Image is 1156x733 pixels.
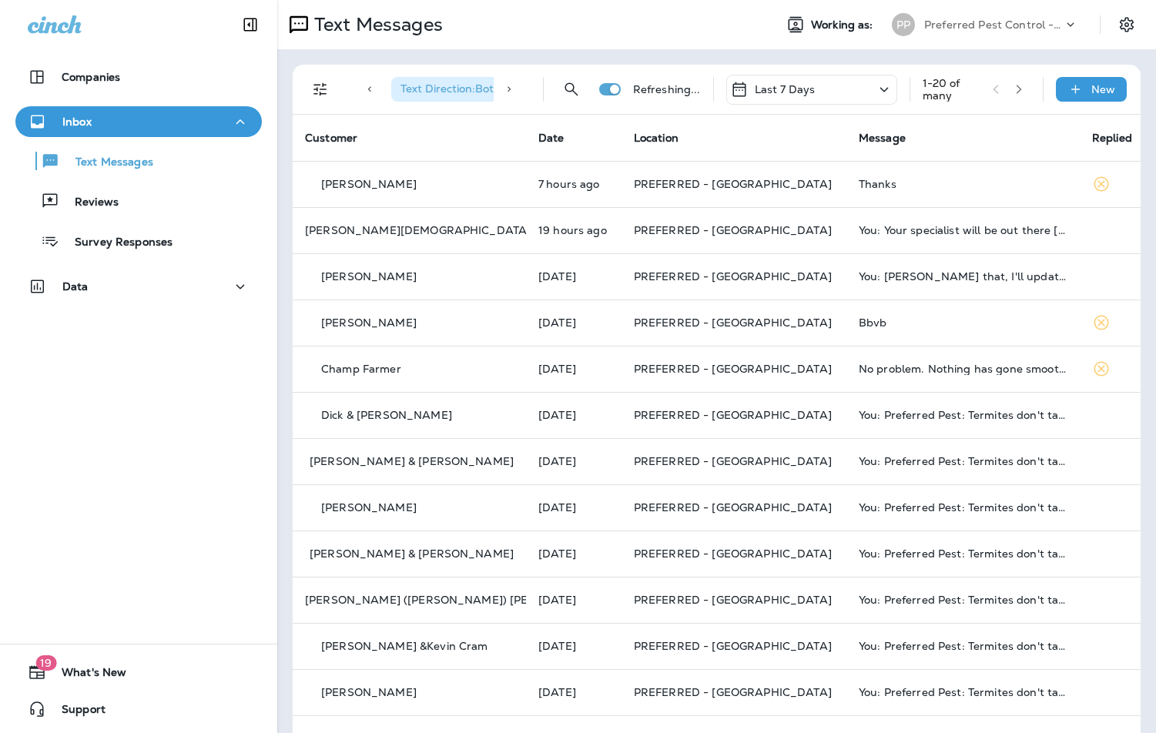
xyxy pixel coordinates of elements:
[538,455,609,467] p: Sep 9, 2025 12:14 PM
[305,224,531,236] p: [PERSON_NAME][DEMOGRAPHIC_DATA]
[859,316,1067,329] div: Bbvb
[538,640,609,652] p: Sep 9, 2025 12:14 PM
[634,454,832,468] span: PREFERRED - [GEOGRAPHIC_DATA]
[634,593,832,607] span: PREFERRED - [GEOGRAPHIC_DATA]
[859,178,1067,190] div: Thanks
[538,501,609,514] p: Sep 9, 2025 12:14 PM
[634,223,832,237] span: PREFERRED - [GEOGRAPHIC_DATA]
[59,196,119,210] p: Reviews
[538,224,609,236] p: Sep 11, 2025 03:16 PM
[321,178,417,190] p: [PERSON_NAME]
[35,655,56,671] span: 19
[305,74,336,105] button: Filters
[15,145,262,177] button: Text Messages
[859,686,1067,698] div: You: Preferred Pest: Termites don't take a fall break! Keep your home safe with 24/7 termite prot...
[634,362,832,376] span: PREFERRED - [GEOGRAPHIC_DATA]
[755,83,816,95] p: Last 7 Days
[62,280,89,293] p: Data
[1092,131,1132,145] span: Replied
[321,686,417,698] p: [PERSON_NAME]
[15,694,262,725] button: Support
[634,177,832,191] span: PREFERRED - [GEOGRAPHIC_DATA]
[60,156,153,170] p: Text Messages
[538,316,609,329] p: Sep 10, 2025 07:10 AM
[15,185,262,217] button: Reviews
[924,18,1063,31] p: Preferred Pest Control - Palmetto
[892,13,915,36] div: PP
[15,657,262,688] button: 19What's New
[859,640,1067,652] div: You: Preferred Pest: Termites don't take a fall break! Keep your home safe with 24/7 termite prot...
[538,547,609,560] p: Sep 9, 2025 12:14 PM
[62,115,92,128] p: Inbox
[538,363,609,375] p: Sep 9, 2025 12:34 PM
[859,501,1067,514] div: You: Preferred Pest: Termites don't take a fall break! Keep your home safe with 24/7 termite prot...
[634,408,832,422] span: PREFERRED - [GEOGRAPHIC_DATA]
[538,178,609,190] p: Sep 12, 2025 03:07 AM
[310,547,514,560] p: [PERSON_NAME] & [PERSON_NAME]
[859,363,1067,375] div: No problem. Nothing has gone smooth today
[15,62,262,92] button: Companies
[859,455,1067,467] div: You: Preferred Pest: Termites don't take a fall break! Keep your home safe with 24/7 termite prot...
[634,131,679,145] span: Location
[321,501,417,514] p: [PERSON_NAME]
[400,82,501,95] span: Text Direction : Both
[308,13,443,36] p: Text Messages
[634,639,832,653] span: PREFERRED - [GEOGRAPHIC_DATA]
[46,703,106,721] span: Support
[321,363,401,375] p: Champ Farmer
[859,409,1067,421] div: You: Preferred Pest: Termites don't take a fall break! Keep your home safe with 24/7 termite prot...
[859,594,1067,606] div: You: Preferred Pest: Termites don't take a fall break! Keep your home safe with 24/7 termite prot...
[923,77,980,102] div: 1 - 20 of many
[321,409,452,421] p: Dick & [PERSON_NAME]
[1091,83,1115,95] p: New
[859,547,1067,560] div: You: Preferred Pest: Termites don't take a fall break! Keep your home safe with 24/7 termite prot...
[859,270,1067,283] div: You: Roger that, I'll update it in pestpac!
[321,640,488,652] p: [PERSON_NAME] &Kevin Cram
[634,685,832,699] span: PREFERRED - [GEOGRAPHIC_DATA]
[1113,11,1141,38] button: Settings
[538,594,609,606] p: Sep 9, 2025 12:14 PM
[634,547,832,561] span: PREFERRED - [GEOGRAPHIC_DATA]
[15,106,262,137] button: Inbox
[15,225,262,257] button: Survey Responses
[859,224,1067,236] div: You: Your specialist will be out there on Wednesday, September 17th first thing that morning unti...
[321,316,417,329] p: [PERSON_NAME]
[538,270,609,283] p: Sep 10, 2025 12:24 PM
[305,594,605,606] p: [PERSON_NAME] ([PERSON_NAME]) [PERSON_NAME]
[634,269,832,283] span: PREFERRED - [GEOGRAPHIC_DATA]
[538,409,609,421] p: Sep 9, 2025 12:14 PM
[538,686,609,698] p: Sep 9, 2025 12:14 PM
[859,131,906,145] span: Message
[62,71,120,83] p: Companies
[633,83,701,95] p: Refreshing...
[556,74,587,105] button: Search Messages
[46,666,126,684] span: What's New
[305,131,357,145] span: Customer
[811,18,876,32] span: Working as:
[634,316,832,330] span: PREFERRED - [GEOGRAPHIC_DATA]
[391,77,526,102] div: Text Direction:Both
[538,131,565,145] span: Date
[310,455,514,467] p: [PERSON_NAME] & [PERSON_NAME]
[229,9,272,40] button: Collapse Sidebar
[59,236,173,250] p: Survey Responses
[634,500,832,514] span: PREFERRED - [GEOGRAPHIC_DATA]
[15,271,262,302] button: Data
[321,270,417,283] p: [PERSON_NAME]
